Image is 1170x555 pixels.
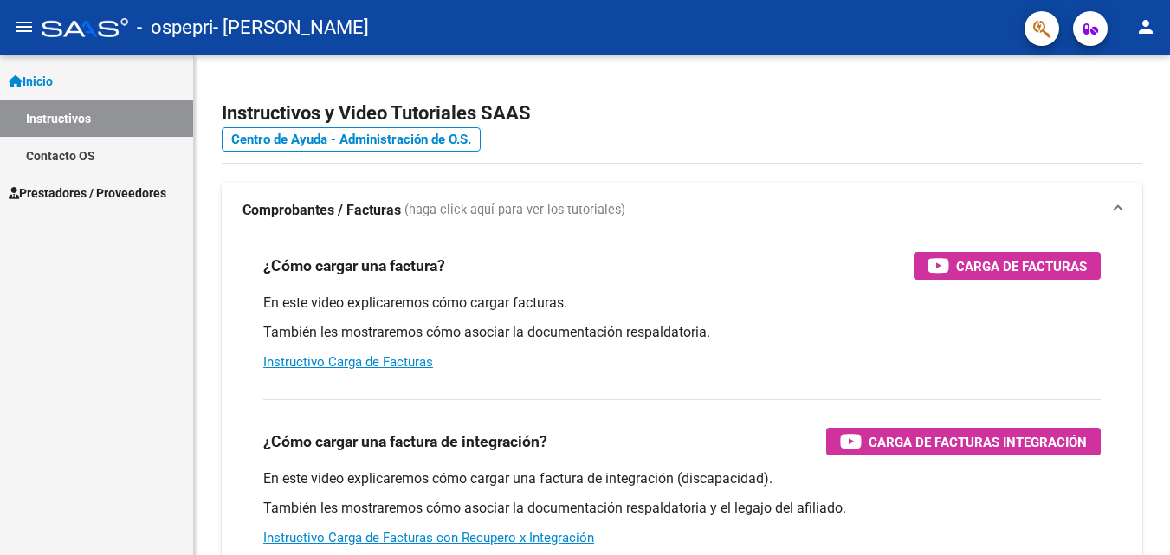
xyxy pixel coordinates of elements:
mat-icon: person [1135,16,1156,37]
a: Centro de Ayuda - Administración de O.S. [222,127,481,152]
h3: ¿Cómo cargar una factura de integración? [263,429,547,454]
span: Carga de Facturas Integración [869,431,1087,453]
iframe: Intercom live chat [1111,496,1153,538]
button: Carga de Facturas [914,252,1101,280]
strong: Comprobantes / Facturas [242,201,401,220]
span: (haga click aquí para ver los tutoriales) [404,201,625,220]
mat-icon: menu [14,16,35,37]
p: También les mostraremos cómo asociar la documentación respaldatoria. [263,323,1101,342]
span: Inicio [9,72,53,91]
span: Carga de Facturas [956,255,1087,277]
p: En este video explicaremos cómo cargar una factura de integración (discapacidad). [263,469,1101,488]
a: Instructivo Carga de Facturas con Recupero x Integración [263,530,594,545]
h3: ¿Cómo cargar una factura? [263,254,445,278]
span: - [PERSON_NAME] [213,9,369,47]
p: En este video explicaremos cómo cargar facturas. [263,294,1101,313]
p: También les mostraremos cómo asociar la documentación respaldatoria y el legajo del afiliado. [263,499,1101,518]
h2: Instructivos y Video Tutoriales SAAS [222,97,1142,130]
span: - ospepri [137,9,213,47]
mat-expansion-panel-header: Comprobantes / Facturas (haga click aquí para ver los tutoriales) [222,183,1142,238]
button: Carga de Facturas Integración [826,428,1101,455]
span: Prestadores / Proveedores [9,184,166,203]
a: Instructivo Carga de Facturas [263,354,433,370]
